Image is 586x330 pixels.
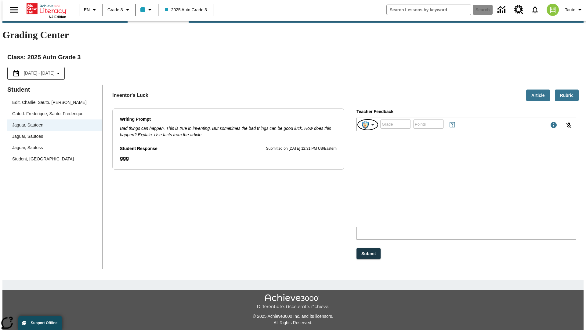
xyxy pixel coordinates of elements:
[356,248,381,259] button: Submit
[257,294,329,310] img: Achieve3000 Differentiate Accelerate Achieve
[10,70,62,77] button: Select the date range menu item
[55,70,62,77] svg: Collapse Date Range Filter
[7,153,102,165] div: Student, [GEOGRAPHIC_DATA]
[387,5,471,15] input: search field
[12,133,43,140] div: Jaguar, Sautoes
[120,145,157,152] p: Student Response
[2,5,89,10] body: Type your response here.
[12,156,74,162] div: Student, [GEOGRAPHIC_DATA]
[5,1,23,19] button: Open side menu
[380,119,411,129] div: Grade: Letters, numbers, %, + and - are allowed.
[120,125,337,138] p: Bad things can happen. This is true in inventing. But sometimes the bad things can be good luck. ...
[494,2,511,18] a: Data Center
[7,52,579,62] h2: Class : 2025 Auto Grade 3
[120,155,337,162] p: Student Response
[413,119,444,129] div: Points: Must be equal to or less than 25.
[7,119,102,131] div: Jaguar, Sautoen
[12,122,43,128] div: Jaguar, Sautoen
[120,116,337,123] p: Writing Prompt
[112,92,148,99] p: Inventor's Luck
[7,85,102,94] p: Student
[562,4,586,15] button: Profile/Settings
[2,313,584,320] p: © 2025 Achieve3000 Inc. and its licensors.
[84,7,90,13] span: EN
[105,4,134,15] button: Grade: Grade 3, Select a grade
[18,316,62,330] button: Support Offline
[266,146,337,152] p: Submitted on [DATE] 12:31 PM US/Eastern
[27,3,66,15] a: Home
[547,4,559,16] img: avatar image
[555,90,579,101] button: Rubric, Will open in new tab
[543,2,562,18] button: Select a new avatar
[357,119,379,131] button: Purpose Setter
[7,97,102,108] div: Edit. Charlie, Sauto. [PERSON_NAME]
[165,7,207,13] span: 2025 Auto Grade 3
[31,321,57,325] span: Support Offline
[12,99,87,106] div: Edit. Charlie, Sauto. [PERSON_NAME]
[511,2,527,18] a: Resource Center, Will open in new tab
[2,320,584,326] p: All Rights Reserved.
[12,145,43,151] div: Jaguar, Sautoss
[380,116,411,132] input: Grade: Letters, numbers, %, + and - are allowed.
[356,108,576,115] p: Teacher Feedback
[413,116,444,132] input: Points: Must be equal to or less than 25.
[107,7,123,13] span: Grade 3
[565,7,575,13] span: Tauto
[12,111,83,117] div: Gated. Frederique, Sauto. Frederique
[562,118,576,133] button: Click to activate and allow voice recognition
[362,121,369,129] img: purposesetter.gif
[446,119,458,131] button: Rules for Earning Points and Achievements, Will open in new tab
[81,4,101,15] button: Language: EN, Select a language
[7,142,102,153] div: Jaguar, Sautoss
[138,4,156,15] button: Class color is light blue. Change class color
[49,15,66,19] span: NJ Edition
[7,108,102,119] div: Gated. Frederique, Sauto. Frederique
[27,2,66,19] div: Home
[120,155,337,162] p: ggg
[2,29,584,41] h1: Grading Center
[526,90,550,101] button: Article, Will open in new tab
[550,121,557,130] div: Maximum 1000 characters Press Escape to exit toolbar and use left and right arrow keys to access ...
[7,131,102,142] div: Jaguar, Sautoes
[527,2,543,18] a: Notifications
[24,70,55,76] span: [DATE] - [DATE]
